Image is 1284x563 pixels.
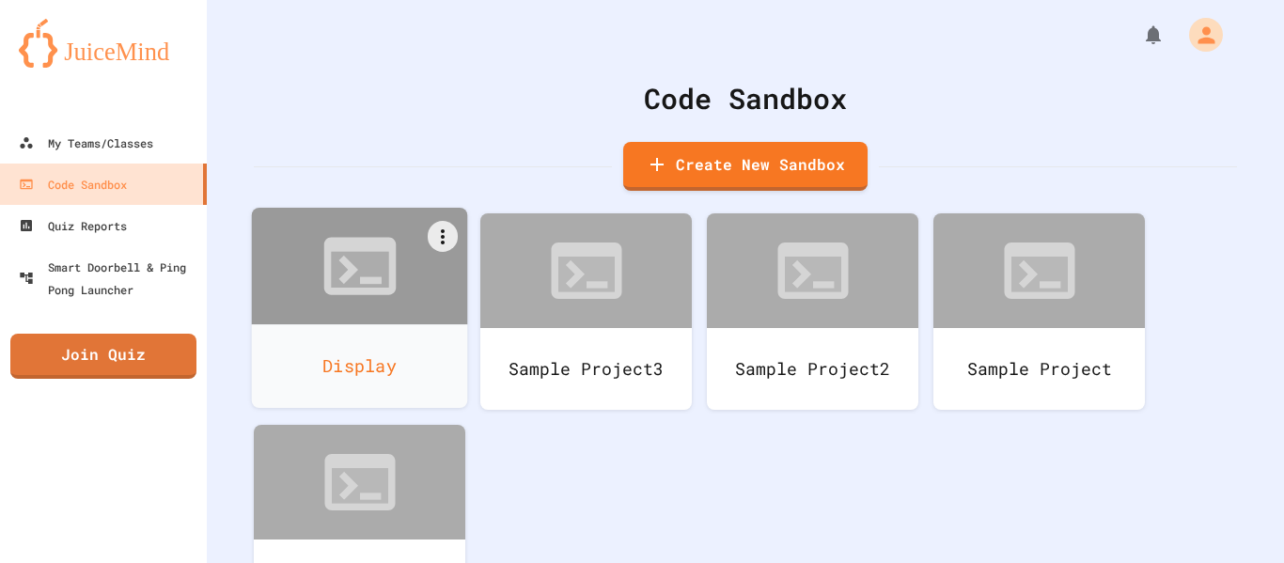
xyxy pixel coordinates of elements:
div: Sample Project [933,328,1145,410]
div: Sample Project2 [707,328,918,410]
div: My Notifications [1107,19,1169,51]
div: Display [252,324,468,408]
a: Create New Sandbox [623,142,868,191]
div: Smart Doorbell & Ping Pong Launcher [19,256,199,301]
img: logo-orange.svg [19,19,188,68]
div: My Teams/Classes [19,132,153,154]
a: Sample Project2 [707,213,918,410]
div: Code Sandbox [254,77,1237,119]
div: Quiz Reports [19,214,127,237]
div: Sample Project3 [480,328,692,410]
div: My Account [1169,13,1228,56]
a: Display [252,208,468,408]
a: Sample Project [933,213,1145,410]
a: Join Quiz [10,334,196,379]
a: Sample Project3 [480,213,692,410]
div: Code Sandbox [19,173,127,195]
